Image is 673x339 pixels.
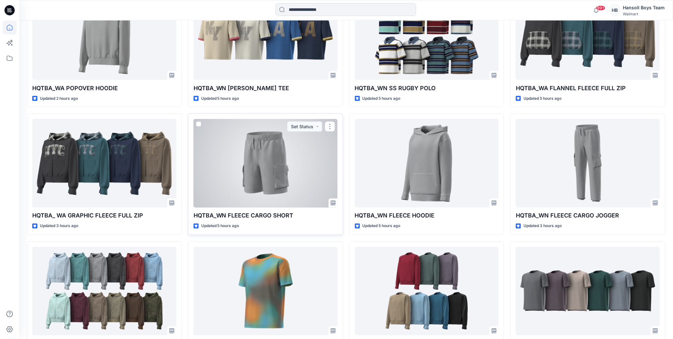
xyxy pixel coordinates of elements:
[194,211,338,220] p: HQTBA_WN FLEECE CARGO SHORT
[201,223,239,230] p: Updated 5 hours ago
[32,211,176,220] p: HQTBA_ WA GRAPHIC FLEECE FULL ZIP
[355,247,499,335] a: HQTBA_AW OLX PIPED FLEECE TOP
[623,4,665,12] div: Hansoll Boys Team
[194,247,338,335] a: HQTBA_AW FASHION TEE
[363,95,401,102] p: Updated 5 hours ago
[40,95,78,102] p: Updated 2 hours ago
[609,4,621,16] div: HB
[516,84,660,93] p: HQTBA_WA FLANNEL FLEECE FULL ZIP
[524,95,562,102] p: Updated 5 hours ago
[516,247,660,335] a: HQTBA_AW BUTTERCORE TEE
[194,119,338,208] a: HQTBA_WN FLEECE CARGO SHORT
[516,119,660,208] a: HQTBA_WN FLEECE CARGO JOGGER
[516,211,660,220] p: HQTBA_WN FLEECE CARGO JOGGER
[355,119,499,208] a: HQTBA_WN FLEECE HOODIE
[40,223,78,230] p: Updated 3 hours ago
[201,95,239,102] p: Updated 5 hours ago
[355,211,499,220] p: HQTBA_WN FLEECE HOODIE
[32,247,176,335] a: HQTBA_WA FLEECE FULL ZIP
[32,84,176,93] p: HQTBA_WA POPOVER HOODIE
[363,223,401,230] p: Updated 5 hours ago
[524,223,562,230] p: Updated 3 hours ago
[355,84,499,93] p: HQTBA_WN SS RUGBY POLO
[596,5,606,11] span: 99+
[32,119,176,208] a: HQTBA_ WA GRAPHIC FLEECE FULL ZIP
[623,12,665,16] div: Walmart
[194,84,338,93] p: HQTBA_WN [PERSON_NAME] TEE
